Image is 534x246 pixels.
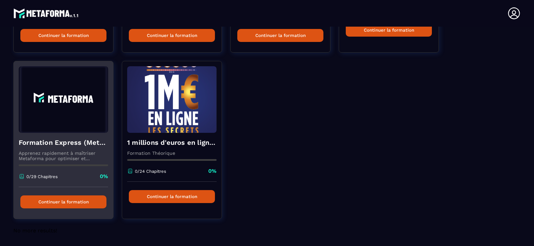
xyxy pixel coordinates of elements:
button: Continuer la formation [129,29,215,42]
a: formation-backgroundFormation Express (Metaforma)Apprenez rapidement à maîtriser Metaforma pour o... [13,61,122,227]
h4: Formation Express (Metaforma) [19,138,108,147]
p: 0/24 Chapitres [135,169,166,174]
p: 0% [100,173,108,180]
button: Continuer la formation [20,29,106,42]
p: Apprenez rapidement à maîtriser Metaforma pour optimiser et automatiser votre business. 🚀 [19,150,108,161]
p: 0% [208,167,217,175]
img: formation-background [19,66,108,133]
img: formation-background [127,66,217,133]
button: Continuer la formation [20,195,106,208]
a: formation-background1 millions d'euros en ligne les secretsFormation Théorique0/24 Chapitres0%Con... [122,61,230,227]
span: No more results! [13,227,57,234]
img: logo [13,7,79,20]
button: Continuer la formation [129,190,215,203]
p: 0/29 Chapitres [26,174,58,179]
button: Continuer la formation [237,29,323,42]
button: Continuer la formation [346,24,432,37]
h4: 1 millions d'euros en ligne les secrets [127,138,217,147]
p: Formation Théorique [127,150,217,156]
